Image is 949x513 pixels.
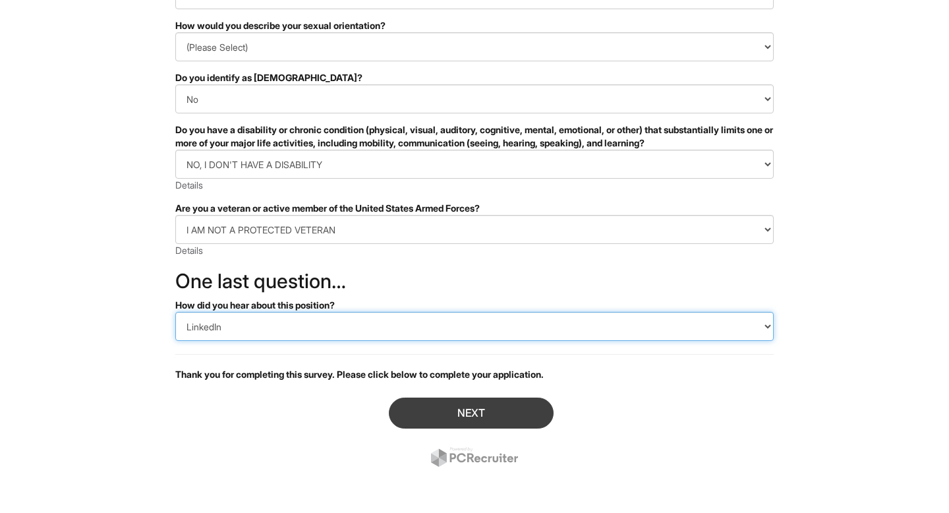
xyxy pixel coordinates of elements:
[175,123,774,150] div: Do you have a disability or chronic condition (physical, visual, auditory, cognitive, mental, emo...
[175,215,774,244] select: Are you a veteran or active member of the United States Armed Forces?
[389,398,554,429] button: Next
[175,270,774,292] h2: One last question…
[175,245,203,256] a: Details
[175,299,774,312] div: How did you hear about this position?
[175,19,774,32] div: How would you describe your sexual orientation?
[175,32,774,61] select: How would you describe your sexual orientation?
[175,71,774,84] div: Do you identify as [DEMOGRAPHIC_DATA]?
[175,312,774,341] select: How did you hear about this position?
[175,179,203,191] a: Details
[175,84,774,113] select: Do you identify as transgender?
[175,202,774,215] div: Are you a veteran or active member of the United States Armed Forces?
[175,150,774,179] select: Do you have a disability or chronic condition (physical, visual, auditory, cognitive, mental, emo...
[175,368,774,381] p: Thank you for completing this survey. Please click below to complete your application.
